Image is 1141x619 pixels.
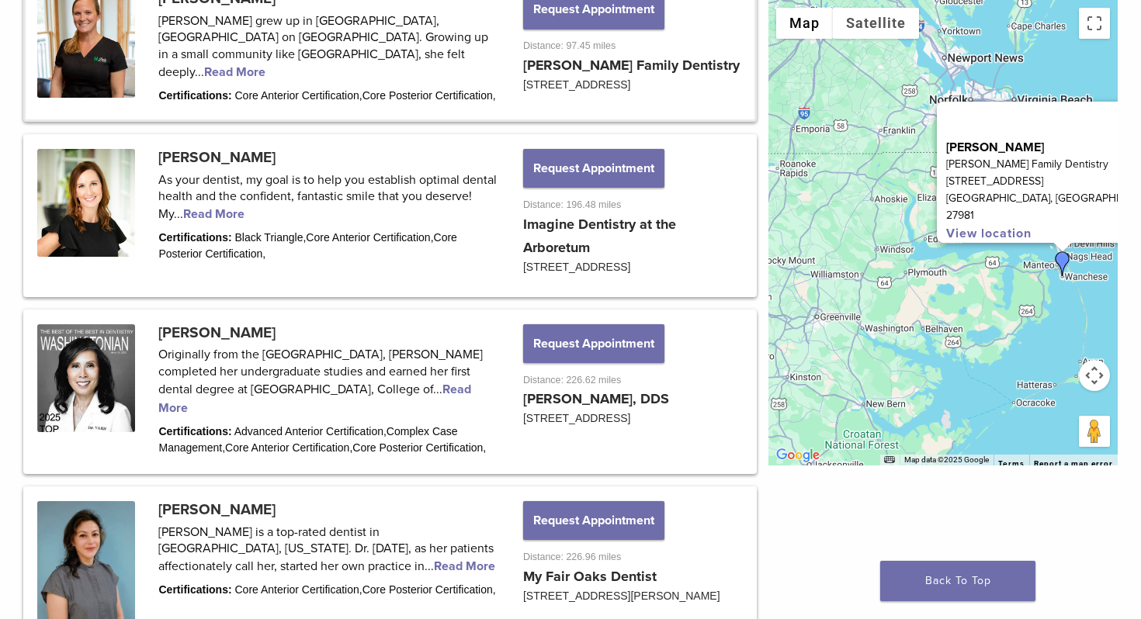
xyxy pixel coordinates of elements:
div: Dr. Makani Peele [1050,251,1075,276]
button: Keyboard shortcuts [884,455,895,465]
a: Report a map error [1034,459,1113,468]
a: Open this area in Google Maps (opens a new window) [772,445,824,465]
a: Terms (opens in new tab) [998,459,1025,469]
button: Request Appointment [523,149,664,188]
a: View location [946,226,1032,241]
button: Map camera controls [1079,360,1110,391]
button: Toggle fullscreen view [1079,8,1110,39]
a: Back To Top [880,561,1035,601]
button: Drag Pegman onto the map to open Street View [1079,416,1110,447]
button: Show satellite imagery [833,8,919,39]
button: Show street map [776,8,833,39]
button: Request Appointment [523,501,664,540]
span: Map data ©2025 Google [904,455,989,464]
button: Request Appointment [523,324,664,363]
img: Google [772,445,824,465]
